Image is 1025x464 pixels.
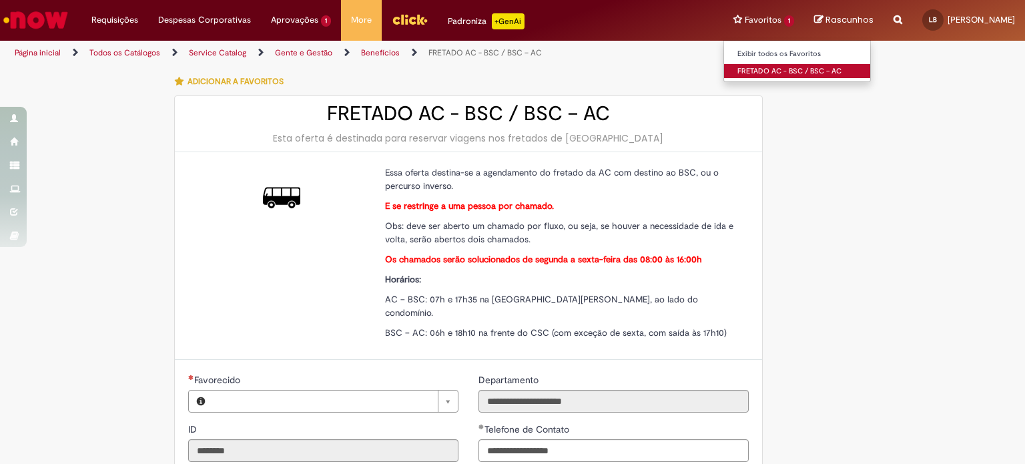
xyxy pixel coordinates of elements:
a: Todos os Catálogos [89,47,160,58]
button: Favorecido, Visualizar este registro [189,391,213,412]
span: 1 [321,15,331,27]
span: Aprovações [271,13,318,27]
label: Somente leitura - ID [188,423,200,436]
a: Limpar campo Favorecido [213,391,458,412]
img: ServiceNow [1,7,70,33]
button: Adicionar a Favoritos [174,67,291,95]
strong: E se restringe a uma pessoa por chamado. [385,200,554,212]
span: [PERSON_NAME] [948,14,1015,25]
a: Gente e Gestão [275,47,332,58]
span: Despesas Corporativas [158,13,251,27]
span: Obs: deve ser aberto um chamado por fluxo, ou seja, se houver a necessidade de ida e volta, serão... [385,220,733,245]
span: Adicionar a Favoritos [188,76,284,87]
input: ID [188,439,458,462]
span: Somente leitura - Departamento [478,374,541,386]
span: Favoritos [745,13,781,27]
input: Departamento [478,390,749,413]
span: Rascunhos [825,13,874,26]
label: Somente leitura - Departamento [478,373,541,387]
a: Service Catalog [189,47,246,58]
a: Benefícios [361,47,400,58]
span: Telefone de Contato [484,423,572,435]
span: 1 [784,15,794,27]
div: Esta oferta é destinada para reservar viagens nos fretados de [GEOGRAPHIC_DATA] [188,132,749,145]
div: Padroniza [448,13,525,29]
span: More [351,13,372,27]
span: Obrigatório Preenchido [478,424,484,429]
span: Necessários [188,375,194,380]
span: Somente leitura - ID [188,423,200,435]
ul: Favoritos [723,40,871,82]
a: Página inicial [15,47,61,58]
span: AC – BSC: 07h e 17h35 na [GEOGRAPHIC_DATA][PERSON_NAME], ao lado do condomínio. [385,294,698,318]
input: Telefone de Contato [478,439,749,462]
span: Necessários - Favorecido [194,374,243,386]
strong: Horários: [385,274,421,285]
img: click_logo_yellow_360x200.png [392,9,428,29]
p: +GenAi [492,13,525,29]
img: FRETADO AC - BSC / BSC – AC [263,179,300,216]
span: BSC – AC: 06h e 18h10 na frente do CSC (com exceção de sexta, com saída às 17h10) [385,327,727,338]
a: FRETADO AC - BSC / BSC – AC [428,47,542,58]
a: FRETADO AC - BSC / BSC – AC [724,64,871,79]
span: Essa oferta destina-se a agendamento do fretado da AC com destino ao BSC, ou o percurso inverso. [385,167,719,192]
span: LB [929,15,937,24]
h2: FRETADO AC - BSC / BSC – AC [188,103,749,125]
a: Exibir todos os Favoritos [724,47,871,61]
a: Rascunhos [814,14,874,27]
strong: Os chamados serão solucionados de segunda a sexta-feira das 08:00 às 16:00h [385,254,702,265]
ul: Trilhas de página [10,41,673,65]
span: Requisições [91,13,138,27]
